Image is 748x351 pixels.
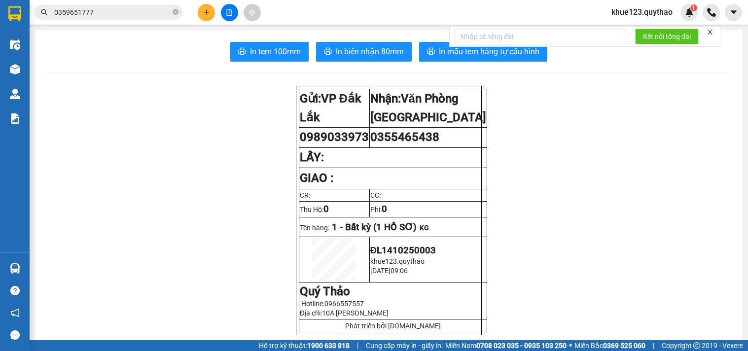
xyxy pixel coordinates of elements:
td: Thu Hộ: [299,201,369,217]
span: plus [203,9,210,16]
button: aim [244,4,261,21]
span: In biên nhận 80mm [336,45,404,58]
strong: Quý Thảo [300,284,350,298]
span: | [357,340,358,351]
span: close-circle [173,9,178,15]
span: khue123.quythao [370,257,425,265]
img: warehouse-icon [10,263,20,274]
input: Nhập số tổng đài [455,29,627,44]
button: Kết nối tổng đài [635,29,699,44]
span: 10A [PERSON_NAME] [322,309,389,317]
strong: 1900 633 818 [307,342,350,350]
span: KG [420,224,429,232]
span: file-add [226,9,233,16]
strong: 0369 525 060 [603,342,645,350]
img: icon-new-feature [685,8,694,17]
span: Hotline: [301,300,364,308]
span: 0 [323,204,329,214]
td: CC: [369,189,487,201]
span: 0989033973 [300,130,369,144]
span: Miền Bắc [574,340,645,351]
span: 0355465438 [370,130,439,144]
span: 1 [692,4,695,11]
span: close-circle [173,8,178,17]
button: printerIn tem 100mm [230,42,309,62]
button: printerIn mẫu tem hàng tự cấu hình [419,42,547,62]
button: caret-down [725,4,742,21]
span: Hỗ trợ kỹ thuật: [259,340,350,351]
strong: GIAO : [300,171,333,185]
span: Miền Nam [445,340,567,351]
img: phone-icon [707,8,716,17]
span: message [10,330,20,340]
span: In tem 100mm [250,45,301,58]
span: ⚪️ [569,344,572,348]
img: warehouse-icon [10,39,20,50]
span: question-circle [10,286,20,295]
span: Cung cấp máy in - giấy in: [366,340,443,351]
span: ĐL1410250003 [370,245,436,256]
button: file-add [221,4,238,21]
img: solution-icon [10,113,20,124]
span: 1 - Bất kỳ (1 HỒ SƠ) [332,222,417,233]
strong: Nhận: [370,92,486,124]
span: khue123.quythao [604,6,680,18]
strong: LẤY: [300,150,324,164]
span: 0966557557 [324,300,364,308]
button: plus [198,4,215,21]
input: Tìm tên, số ĐT hoặc mã đơn [54,7,171,18]
span: 0 [382,204,387,214]
span: printer [427,47,435,57]
span: [DATE] [370,267,391,275]
td: Phí: [369,201,487,217]
p: Tên hàng: [300,222,486,233]
span: caret-down [729,8,738,17]
img: warehouse-icon [10,64,20,74]
strong: Gửi: [300,92,361,124]
span: notification [10,308,20,317]
span: VP Đắk Lắk [300,92,361,124]
img: logo-vxr [8,6,21,21]
img: warehouse-icon [10,89,20,99]
strong: 0708 023 035 - 0935 103 250 [476,342,567,350]
span: aim [249,9,255,16]
span: Kết nối tổng đài [643,31,691,42]
span: close [707,29,713,35]
td: CR: [299,189,369,201]
span: printer [238,47,246,57]
button: printerIn biên nhận 80mm [316,42,412,62]
span: copyright [693,342,700,349]
span: Văn Phòng [GEOGRAPHIC_DATA] [370,92,486,124]
span: search [41,9,48,16]
span: | [653,340,654,351]
span: 09:06 [391,267,408,275]
span: Địa chỉ: [300,309,389,317]
td: Phát triển bởi [DOMAIN_NAME] [299,319,487,332]
span: In mẫu tem hàng tự cấu hình [439,45,539,58]
sup: 1 [690,4,697,11]
span: printer [324,47,332,57]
